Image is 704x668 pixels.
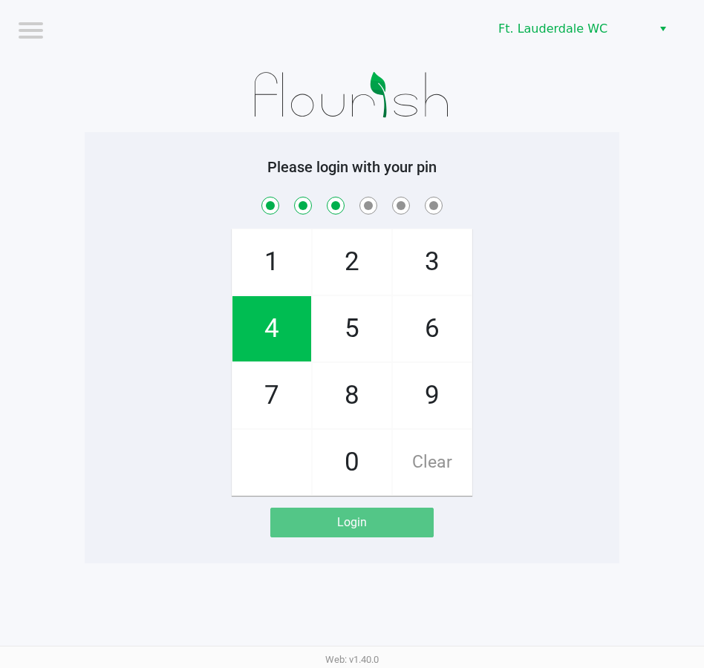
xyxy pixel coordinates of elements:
span: Clear [393,430,472,495]
span: 0 [313,430,391,495]
span: 4 [232,296,311,361]
span: 6 [393,296,472,361]
span: 7 [232,363,311,428]
span: 5 [313,296,391,361]
h5: Please login with your pin [96,158,608,176]
span: 2 [313,229,391,295]
button: Select [652,16,674,42]
span: 3 [393,229,472,295]
span: 9 [393,363,472,428]
span: Web: v1.40.0 [325,654,379,665]
span: Ft. Lauderdale WC [498,20,643,38]
span: 8 [313,363,391,428]
span: 1 [232,229,311,295]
